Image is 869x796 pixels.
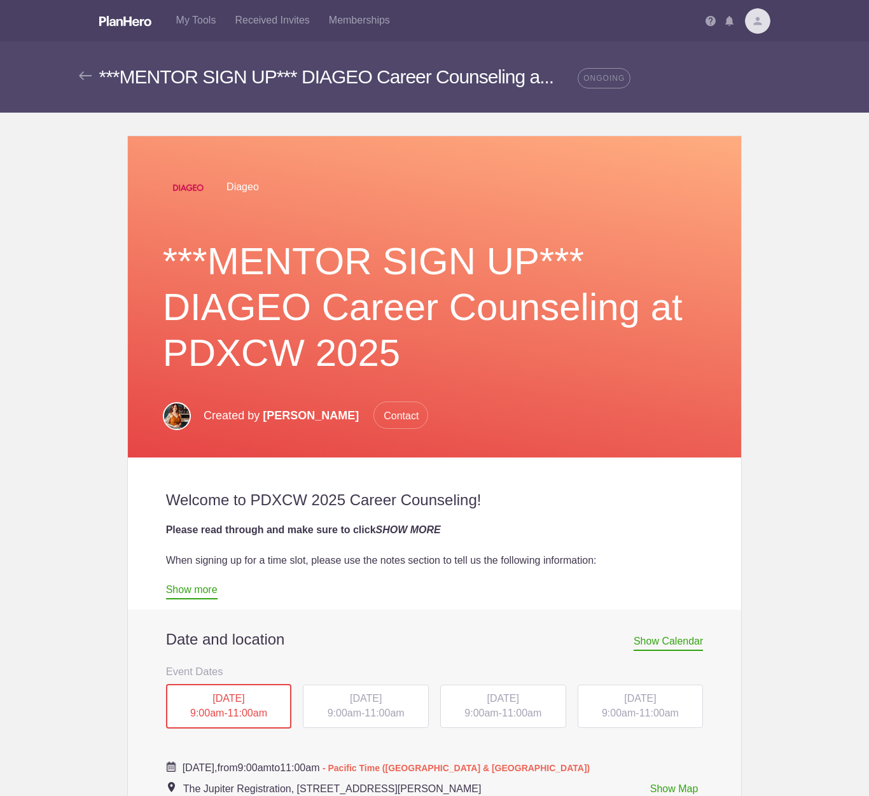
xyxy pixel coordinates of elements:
span: 11:00am [502,708,541,718]
span: 9:00am [602,708,636,718]
span: from to [183,762,590,773]
span: 9:00am [237,762,271,773]
em: SHOW MORE [376,524,441,535]
h2: Welcome to PDXCW 2025 Career Counseling! [166,491,704,510]
img: Cal purple [166,762,176,772]
span: [DATE] [350,693,382,704]
img: Logo white planhero [99,16,151,26]
span: [DATE] [624,693,656,704]
span: 9:00am [190,708,224,718]
span: 9:00am [328,708,361,718]
button: [DATE] 9:00am-11:00am [302,684,429,729]
span: Show Calendar [634,636,703,651]
span: Contact [373,401,428,429]
span: ONGOING [578,68,630,88]
h1: ***MENTOR SIGN UP*** DIAGEO Career Counseling at PDXCW 2025 [163,239,707,376]
button: [DATE] 9:00am-11:00am [577,684,704,729]
div: - [578,685,704,728]
h3: Event Dates [166,662,704,681]
span: [DATE], [183,762,218,773]
img: Headshot 2023.1 [163,402,191,430]
span: 11:00am [228,708,267,718]
span: 9:00am [464,708,498,718]
a: Show more [166,584,218,599]
img: Help icon [706,16,716,26]
span: 11:00am [365,708,404,718]
span: [DATE] [212,693,244,704]
div: - [440,685,566,728]
span: [PERSON_NAME] [263,409,359,422]
span: [DATE] [487,693,519,704]
div: - [303,685,429,728]
div: - [166,684,292,729]
div: When signing up for a time slot, please use the notes section to tell us the following information: [166,553,704,568]
span: 11:00am [280,762,319,773]
img: Davatar [745,8,770,34]
img: Back arrow gray [79,71,92,80]
span: 11:00am [639,708,679,718]
img: Event location [168,782,175,792]
button: [DATE] 9:00am-11:00am [165,683,293,729]
img: Notifications [725,16,733,26]
img: Untitled design [163,162,214,213]
button: [DATE] 9:00am-11:00am [440,684,567,729]
p: Created by [204,401,428,429]
span: The Jupiter Registration, [STREET_ADDRESS][PERSON_NAME] [183,783,482,794]
span: - Pacific Time ([GEOGRAPHIC_DATA] & [GEOGRAPHIC_DATA]) [323,763,590,773]
strong: Please read through and make sure to click [166,524,441,535]
h2: Date and location [166,630,704,649]
div: Diageo [163,162,707,213]
span: ***MENTOR SIGN UP*** DIAGEO Career Counseling a... [99,66,554,87]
